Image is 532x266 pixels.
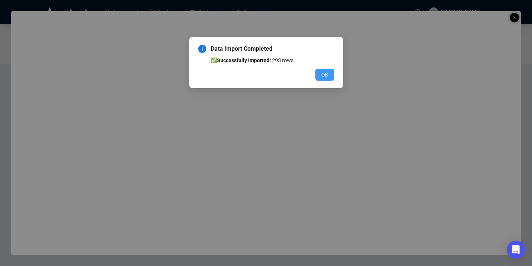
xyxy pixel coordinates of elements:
li: ✅ 293 rows [211,56,334,64]
div: Open Intercom Messenger [507,241,525,259]
span: OK [321,71,328,79]
b: Successfully Imported: [217,57,271,63]
span: info-circle [198,45,206,53]
span: Data Import Completed [211,44,334,53]
button: OK [315,69,334,81]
